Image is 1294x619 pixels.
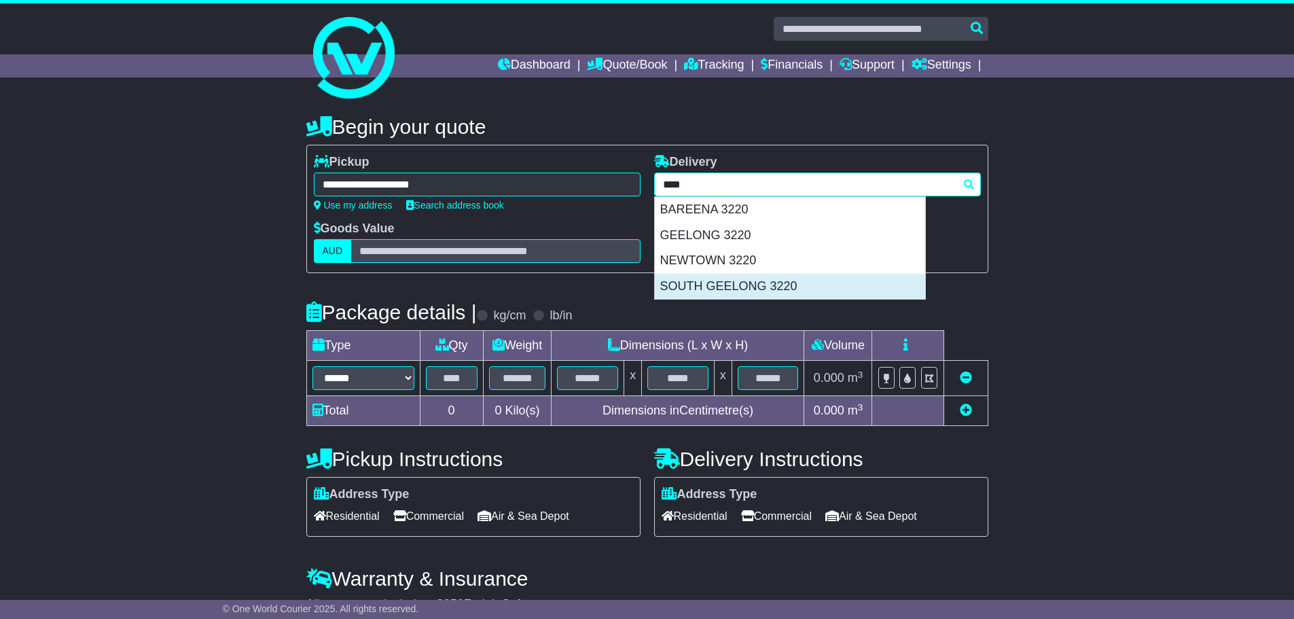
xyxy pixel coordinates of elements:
[306,396,420,426] td: Total
[814,404,844,417] span: 0.000
[493,308,526,323] label: kg/cm
[960,404,972,417] a: Add new item
[498,54,571,77] a: Dashboard
[420,396,483,426] td: 0
[814,371,844,385] span: 0.000
[552,331,804,361] td: Dimensions (L x W x H)
[483,396,552,426] td: Kilo(s)
[306,301,477,323] h4: Package details |
[552,396,804,426] td: Dimensions in Centimetre(s)
[444,597,464,611] span: 250
[587,54,667,77] a: Quote/Book
[314,506,380,527] span: Residential
[306,597,988,612] div: All our quotes include a $ FreightSafe warranty.
[314,222,395,236] label: Goods Value
[654,173,981,196] typeahead: Please provide city
[858,402,863,412] sup: 3
[483,331,552,361] td: Weight
[912,54,971,77] a: Settings
[624,361,642,396] td: x
[654,448,988,470] h4: Delivery Instructions
[655,248,925,274] div: NEWTOWN 3220
[684,54,744,77] a: Tracking
[825,506,917,527] span: Air & Sea Depot
[840,54,895,77] a: Support
[662,487,757,502] label: Address Type
[655,197,925,223] div: BAREENA 3220
[714,361,732,396] td: x
[420,331,483,361] td: Qty
[550,308,572,323] label: lb/in
[314,200,393,211] a: Use my address
[655,223,925,249] div: GEELONG 3220
[478,506,569,527] span: Air & Sea Depot
[406,200,504,211] a: Search address book
[306,331,420,361] td: Type
[848,371,863,385] span: m
[654,155,717,170] label: Delivery
[960,371,972,385] a: Remove this item
[741,506,812,527] span: Commercial
[314,239,352,263] label: AUD
[848,404,863,417] span: m
[662,506,727,527] span: Residential
[314,487,410,502] label: Address Type
[858,370,863,380] sup: 3
[314,155,370,170] label: Pickup
[306,567,988,590] h4: Warranty & Insurance
[306,116,988,138] h4: Begin your quote
[306,448,641,470] h4: Pickup Instructions
[223,603,419,614] span: © One World Courier 2025. All rights reserved.
[761,54,823,77] a: Financials
[495,404,501,417] span: 0
[393,506,464,527] span: Commercial
[655,274,925,300] div: SOUTH GEELONG 3220
[804,331,872,361] td: Volume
